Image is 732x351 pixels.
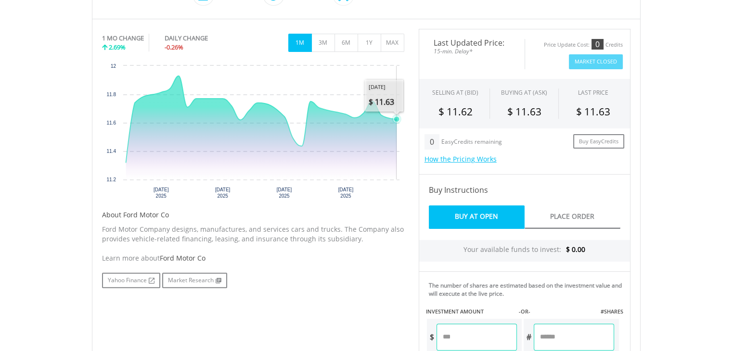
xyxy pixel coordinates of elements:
[102,253,404,263] div: Learn more about
[578,88,608,97] div: LAST PRICE
[381,34,404,52] button: MAX
[544,41,590,49] div: Price Update Cost:
[102,61,404,205] div: Chart. Highcharts interactive chart.
[438,105,473,118] span: $ 11.62
[432,88,478,97] div: SELLING AT (BID)
[102,210,404,220] h5: About Ford Motor Co
[288,34,312,52] button: 1M
[162,273,227,288] a: Market Research
[160,253,205,263] span: Ford Motor Co
[215,187,230,199] text: [DATE] 2025
[311,34,335,52] button: 3M
[426,47,517,56] span: 15-min. Delay*
[276,187,292,199] text: [DATE] 2025
[109,43,126,51] span: 2.69%
[358,34,381,52] button: 1Y
[441,138,502,147] div: EasyCredits remaining
[429,184,620,196] h4: Buy Instructions
[518,308,530,315] label: -OR-
[334,34,358,52] button: 6M
[591,39,604,50] div: 0
[524,324,534,351] div: #
[102,273,160,288] a: Yahoo Finance
[102,225,404,244] p: Ford Motor Company designs, manufactures, and services cars and trucks. The Company also provides...
[153,187,168,199] text: [DATE] 2025
[424,154,497,163] a: How the Pricing Works
[569,54,623,69] button: Market Closed
[102,34,144,43] div: 1 MO CHANGE
[525,205,620,229] a: Place Order
[600,308,623,315] label: #SHARES
[165,34,240,43] div: DAILY CHANGE
[165,43,183,51] span: -0.26%
[424,134,439,150] div: 0
[106,149,116,154] text: 11.4
[419,240,630,262] div: Your available funds to invest:
[426,39,517,47] span: Last Updated Price:
[566,245,585,254] span: $ 0.00
[605,41,623,49] div: Credits
[338,187,353,199] text: [DATE] 2025
[507,105,541,118] span: $ 11.63
[426,308,484,315] label: INVESTMENT AMOUNT
[429,281,626,298] div: The number of shares are estimated based on the investment value and will execute at the live price.
[106,120,116,125] text: 11.6
[110,63,116,69] text: 12
[501,88,547,97] span: BUYING AT (ASK)
[102,61,404,205] svg: Interactive chart
[106,92,116,97] text: 11.8
[429,205,525,229] a: Buy At Open
[427,324,437,351] div: $
[394,116,399,122] path: Saturday, 20 Sep, 19:14:05.763, 11.625.
[106,177,116,182] text: 11.2
[573,134,624,149] a: Buy EasyCredits
[576,105,610,118] span: $ 11.63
